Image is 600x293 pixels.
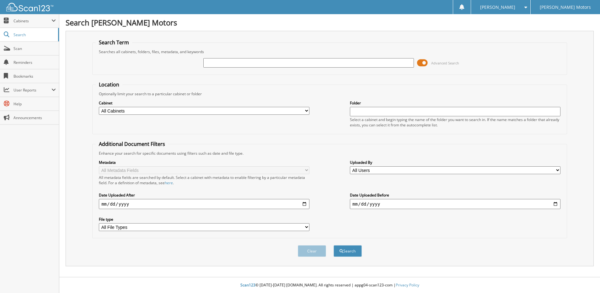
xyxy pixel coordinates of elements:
[480,5,515,9] span: [PERSON_NAME]
[6,3,53,11] img: scan123-logo-white.svg
[350,192,560,198] label: Date Uploaded Before
[350,117,560,128] div: Select a cabinet and begin typing the name of the folder you want to search in. If the name match...
[334,245,362,257] button: Search
[396,282,419,288] a: Privacy Policy
[240,282,255,288] span: Scan123
[165,180,173,185] a: here
[13,74,56,79] span: Bookmarks
[99,160,309,165] label: Metadata
[540,5,591,9] span: [PERSON_NAME] Motors
[96,39,132,46] legend: Search Term
[59,278,600,293] div: © [DATE]-[DATE] [DOMAIN_NAME]. All rights reserved | appg04-scan123-com |
[96,91,564,97] div: Optionally limit your search to a particular cabinet or folder
[99,199,309,209] input: start
[99,175,309,185] div: All metadata fields are searched by default. Select a cabinet with metadata to enable filtering b...
[350,160,560,165] label: Uploaded By
[569,263,600,293] iframe: Chat Widget
[96,151,564,156] div: Enhance your search for specific documents using filters such as date and file type.
[350,100,560,106] label: Folder
[13,60,56,65] span: Reminders
[99,217,309,222] label: File type
[350,199,560,209] input: end
[13,115,56,120] span: Announcements
[13,18,51,24] span: Cabinets
[66,17,594,28] h1: Search [PERSON_NAME] Motors
[13,87,51,93] span: User Reports
[99,100,309,106] label: Cabinet
[13,46,56,51] span: Scan
[96,81,122,88] legend: Location
[96,141,168,147] legend: Additional Document Filters
[13,101,56,107] span: Help
[431,61,459,65] span: Advanced Search
[96,49,564,54] div: Searches all cabinets, folders, files, metadata, and keywords
[13,32,55,37] span: Search
[298,245,326,257] button: Clear
[99,192,309,198] label: Date Uploaded After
